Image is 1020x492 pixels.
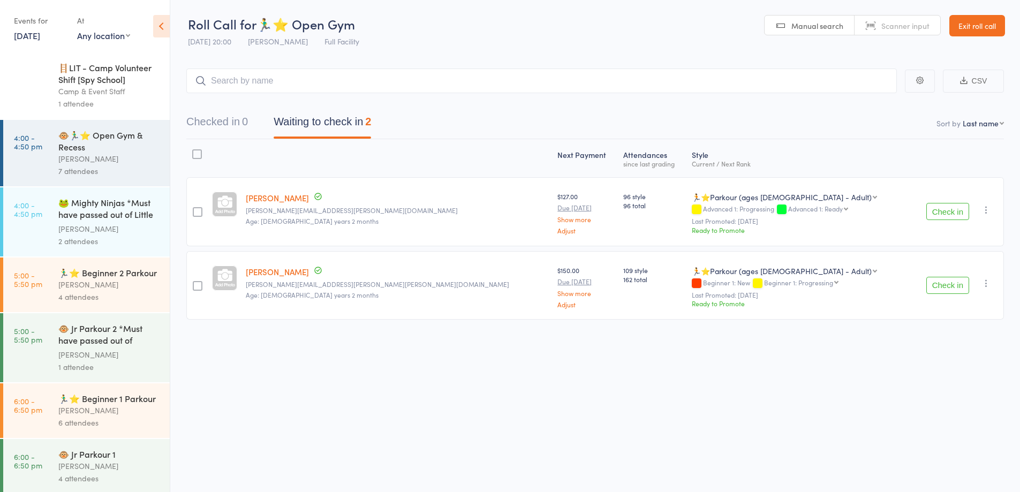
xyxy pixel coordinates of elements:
div: 1 attendee [58,97,161,110]
span: [PERSON_NAME] [248,36,308,47]
a: 5:00 -5:50 pm🏃‍♂️⭐ Beginner 2 Parkour[PERSON_NAME]4 attendees [3,258,170,312]
div: 2 [365,116,371,127]
div: 🐵 Jr Parkour 1 [58,448,161,460]
button: CSV [943,70,1004,93]
div: [PERSON_NAME] [58,223,161,235]
span: 109 style [623,266,683,275]
div: 🏃‍♂️⭐ Beginner 2 Parkour [58,267,161,278]
a: [DATE] [14,29,40,41]
button: Check in [926,277,969,294]
small: catherine.j.bice@gmail.com [246,207,549,214]
div: [PERSON_NAME] [58,278,161,291]
div: [PERSON_NAME] [58,404,161,417]
a: Adjust [557,301,615,308]
span: 162 total [623,275,683,284]
div: 1 attendee [58,361,161,373]
time: 8:45 - 2:15 pm [14,66,40,83]
a: Exit roll call [949,15,1005,36]
span: Manual search [791,20,843,31]
span: [DATE] 20:00 [188,36,231,47]
div: since last grading [623,160,683,167]
a: 6:00 -6:50 pm🏃‍♂️⭐ Beginner 1 Parkour[PERSON_NAME]6 attendees [3,383,170,438]
div: Last name [963,118,999,128]
div: 🏃⭐Parkour (ages [DEMOGRAPHIC_DATA] - Adult) [692,266,872,276]
time: 4:00 - 4:50 pm [14,201,42,218]
span: Roll Call for [188,15,256,33]
div: At [77,12,130,29]
span: Age: [DEMOGRAPHIC_DATA] years 2 months [246,216,379,225]
small: Last Promoted: [DATE] [692,291,905,299]
div: Any location [77,29,130,41]
div: Next Payment [553,144,619,172]
div: 🪜LIT - Camp Volunteer Shift [Spy School] [58,62,161,85]
time: 6:00 - 6:50 pm [14,452,42,470]
div: Beginner 1: New [692,279,905,288]
time: 5:00 - 5:50 pm [14,327,42,344]
input: Search by name [186,69,897,93]
span: Scanner input [881,20,930,31]
span: Age: [DEMOGRAPHIC_DATA] years 2 months [246,290,379,299]
div: Current / Next Rank [692,160,905,167]
div: 🏃‍♂️⭐ Beginner 1 Parkour [58,392,161,404]
a: 5:00 -5:50 pm🐵 Jr Parkour 2 *Must have passed out of [PERSON_NAME] 1[PERSON_NAME]1 attendee [3,313,170,382]
div: 🏃⭐Parkour (ages [DEMOGRAPHIC_DATA] - Adult) [692,192,872,202]
span: Full Facility [324,36,359,47]
a: 4:00 -4:50 pm🐸 Mighty Ninjas *Must have passed out of Little N...[PERSON_NAME]2 attendees [3,187,170,256]
span: 96 total [623,201,683,210]
div: $150.00 [557,266,615,308]
div: $127.00 [557,192,615,234]
div: 6 attendees [58,417,161,429]
span: 96 style [623,192,683,201]
div: Events for [14,12,66,29]
div: 🐵🏃‍♂️⭐ Open Gym & Recess [58,129,161,153]
div: Ready to Promote [692,225,905,234]
div: Advanced 1: Progressing [692,205,905,214]
a: Show more [557,216,615,223]
div: Atten­dances [619,144,687,172]
small: Due [DATE] [557,278,615,285]
div: Camp & Event Staff [58,85,161,97]
time: 4:00 - 4:50 pm [14,133,42,150]
a: [PERSON_NAME] [246,192,309,203]
div: [PERSON_NAME] [58,153,161,165]
small: Last Promoted: [DATE] [692,217,905,225]
div: [PERSON_NAME] [58,349,161,361]
div: 4 attendees [58,472,161,485]
div: Advanced 1: Ready [788,205,843,212]
div: [PERSON_NAME] [58,460,161,472]
time: 6:00 - 6:50 pm [14,397,42,414]
a: 4:00 -4:50 pm🐵🏃‍♂️⭐ Open Gym & Recess[PERSON_NAME]7 attendees [3,120,170,186]
div: 4 attendees [58,291,161,303]
a: Adjust [557,227,615,234]
time: 5:00 - 5:50 pm [14,271,42,288]
div: 7 attendees [58,165,161,177]
a: 8:45 -2:15 pm🪜LIT - Camp Volunteer Shift [Spy School]Camp & Event Staff1 attendee [3,52,170,119]
button: Check in [926,203,969,220]
div: Ready to Promote [692,299,905,308]
button: Checked in0 [186,110,248,139]
div: 🐵 Jr Parkour 2 *Must have passed out of [PERSON_NAME] 1 [58,322,161,349]
small: Due [DATE] [557,204,615,211]
button: Waiting to check in2 [274,110,371,139]
div: 2 attendees [58,235,161,247]
a: Show more [557,290,615,297]
span: 🏃‍♂️⭐ Open Gym [256,15,355,33]
label: Sort by [936,118,961,128]
small: Joshua.aaron.elliott@gmail.com [246,281,549,288]
div: 🐸 Mighty Ninjas *Must have passed out of Little N... [58,196,161,223]
div: 0 [242,116,248,127]
div: Style [687,144,910,172]
a: [PERSON_NAME] [246,266,309,277]
div: Beginner 1: Progressing [764,279,833,286]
